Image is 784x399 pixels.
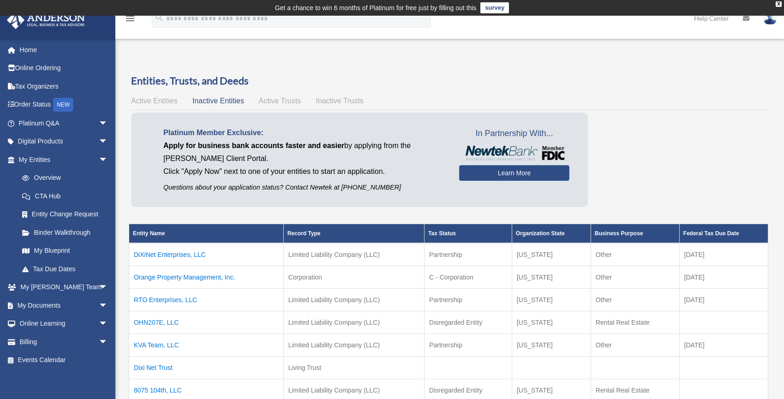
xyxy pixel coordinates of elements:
span: arrow_drop_down [99,114,117,133]
span: arrow_drop_down [99,150,117,169]
td: [US_STATE] [512,311,591,334]
a: CTA Hub [13,187,117,205]
a: Events Calendar [6,351,122,369]
td: [US_STATE] [512,266,591,289]
span: Active Trusts [259,97,301,105]
div: close [776,1,782,7]
td: DiXiNet Enterprises, LLC [129,243,284,266]
td: [DATE] [679,334,768,357]
p: Platinum Member Exclusive: [163,126,445,139]
th: Record Type [283,224,424,244]
span: Active Entities [131,97,177,105]
th: Business Purpose [591,224,679,244]
a: Order StatusNEW [6,95,122,114]
td: [DATE] [679,289,768,311]
a: Entity Change Request [13,205,117,224]
a: My Documentsarrow_drop_down [6,296,122,315]
span: arrow_drop_down [99,315,117,333]
td: Limited Liability Company (LLC) [283,334,424,357]
a: Binder Walkthrough [13,223,117,242]
span: arrow_drop_down [99,278,117,297]
p: Questions about your application status? Contact Newtek at [PHONE_NUMBER] [163,182,445,193]
td: Limited Liability Company (LLC) [283,243,424,266]
td: Partnership [425,289,512,311]
td: Corporation [283,266,424,289]
td: Orange Property Management, Inc. [129,266,284,289]
td: OHN207E, LLC [129,311,284,334]
span: Apply for business bank accounts faster and easier [163,142,344,149]
span: arrow_drop_down [99,296,117,315]
td: C - Corporation [425,266,512,289]
td: Limited Liability Company (LLC) [283,289,424,311]
a: menu [125,16,136,24]
td: Partnership [425,243,512,266]
a: Platinum Q&Aarrow_drop_down [6,114,122,132]
th: Tax Status [425,224,512,244]
td: Other [591,243,679,266]
h3: Entities, Trusts, and Deeds [131,74,766,88]
a: Digital Productsarrow_drop_down [6,132,122,151]
td: KVA Team, LLC [129,334,284,357]
a: Overview [13,169,113,187]
td: Rental Real Estate [591,311,679,334]
a: Online Learningarrow_drop_down [6,315,122,333]
a: My [PERSON_NAME] Teamarrow_drop_down [6,278,122,297]
a: Tax Organizers [6,77,122,95]
td: Living Trust [283,357,424,379]
p: by applying from the [PERSON_NAME] Client Portal. [163,139,445,165]
a: My Blueprint [13,242,117,260]
td: [US_STATE] [512,334,591,357]
p: Click "Apply Now" next to one of your entities to start an application. [163,165,445,178]
td: Other [591,334,679,357]
td: [US_STATE] [512,289,591,311]
img: NewtekBankLogoSM.png [464,146,565,161]
a: My Entitiesarrow_drop_down [6,150,117,169]
span: Inactive Entities [192,97,244,105]
th: Entity Name [129,224,284,244]
span: Inactive Trusts [316,97,364,105]
a: Tax Due Dates [13,260,117,278]
span: arrow_drop_down [99,333,117,351]
a: Home [6,41,122,59]
a: Online Ordering [6,59,122,77]
td: Limited Liability Company (LLC) [283,311,424,334]
td: RTO Enterprises, LLC [129,289,284,311]
td: Other [591,266,679,289]
div: Get a chance to win 6 months of Platinum for free just by filling out this [275,2,477,13]
td: [DATE] [679,266,768,289]
th: Federal Tax Due Date [679,224,768,244]
div: NEW [53,98,73,112]
a: Learn More [459,165,569,181]
td: [DATE] [679,243,768,266]
span: In Partnership With... [459,126,569,141]
span: arrow_drop_down [99,132,117,151]
i: search [154,12,164,23]
td: Other [591,289,679,311]
a: survey [480,2,509,13]
th: Organization State [512,224,591,244]
a: Billingarrow_drop_down [6,333,122,351]
td: Dixi Net Trust [129,357,284,379]
td: [US_STATE] [512,243,591,266]
td: Disregarded Entity [425,311,512,334]
td: Partnership [425,334,512,357]
img: User Pic [763,12,777,25]
img: Anderson Advisors Platinum Portal [4,11,88,29]
i: menu [125,13,136,24]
